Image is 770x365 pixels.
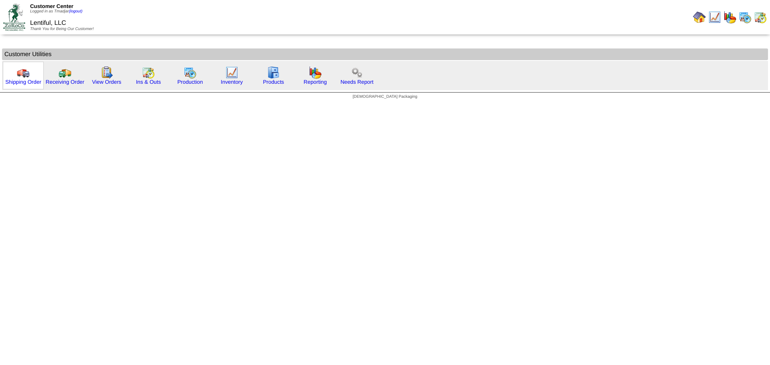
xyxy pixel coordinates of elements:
td: Customer Utilities [2,48,768,60]
img: truck.gif [17,66,30,79]
a: Products [263,79,284,85]
span: [DEMOGRAPHIC_DATA] Packaging [353,95,417,99]
img: ZoRoCo_Logo(Green%26Foil)%20jpg.webp [3,4,25,30]
img: calendarinout.gif [754,11,767,24]
img: workorder.gif [100,66,113,79]
a: Receiving Order [46,79,84,85]
img: calendarprod.gif [739,11,752,24]
span: Lentiful, LLC [30,20,66,26]
img: truck2.gif [59,66,71,79]
span: Thank You for Being Our Customer! [30,27,94,31]
span: Logged in as Tmadjar [30,9,83,14]
img: calendarinout.gif [142,66,155,79]
a: Reporting [304,79,327,85]
img: line_graph.gif [708,11,721,24]
a: Ins & Outs [136,79,161,85]
img: graph.gif [309,66,322,79]
img: cabinet.gif [267,66,280,79]
span: Customer Center [30,3,73,9]
img: calendarprod.gif [184,66,197,79]
a: Inventory [221,79,243,85]
img: graph.gif [723,11,736,24]
a: View Orders [92,79,121,85]
a: (logout) [69,9,83,14]
a: Production [177,79,203,85]
a: Shipping Order [5,79,41,85]
img: workflow.png [351,66,363,79]
img: line_graph.gif [225,66,238,79]
a: Needs Report [340,79,373,85]
img: home.gif [693,11,706,24]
